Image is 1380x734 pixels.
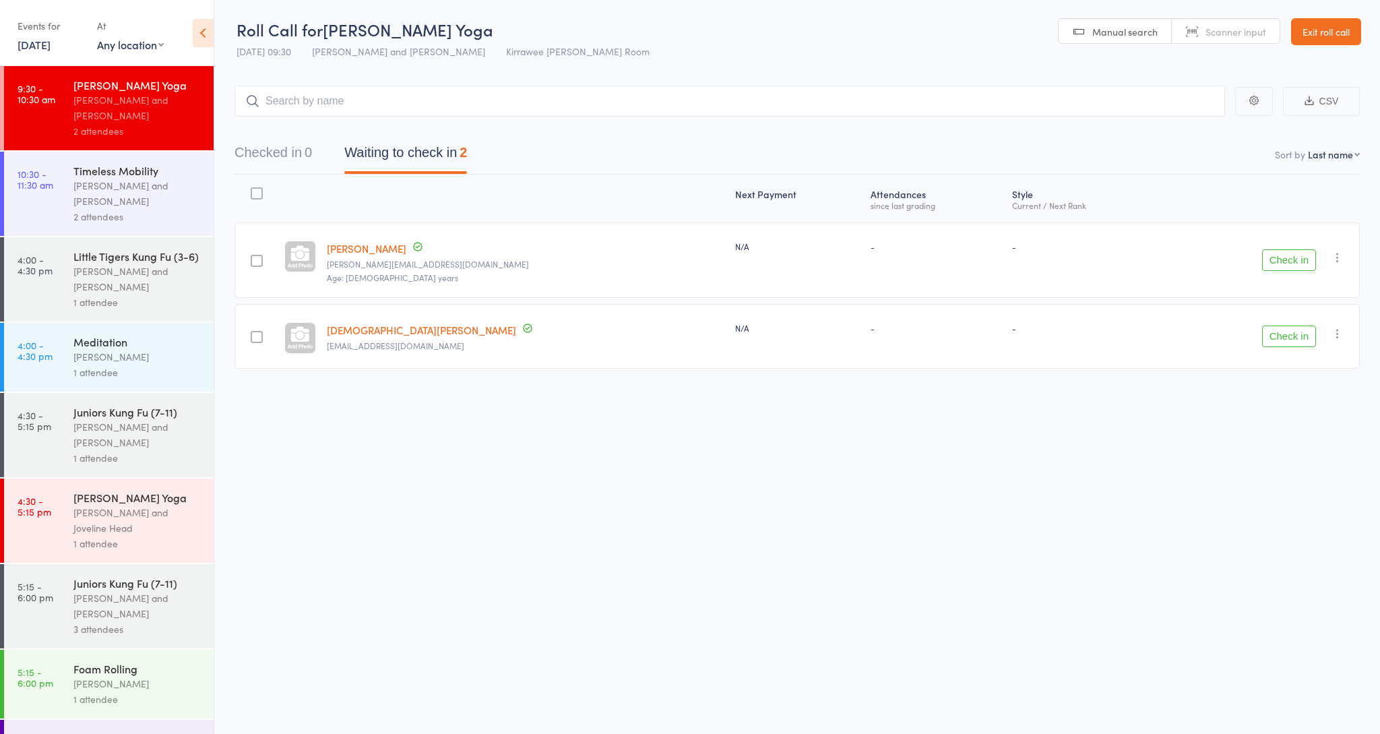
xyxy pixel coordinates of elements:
[73,178,202,209] div: [PERSON_NAME] and [PERSON_NAME]
[1291,18,1361,45] a: Exit roll call
[871,322,1001,334] div: -
[73,163,202,178] div: Timeless Mobility
[73,419,202,450] div: [PERSON_NAME] and [PERSON_NAME]
[73,450,202,466] div: 1 attendee
[871,241,1001,252] div: -
[506,44,650,58] span: Kirrawee [PERSON_NAME] Room
[1283,87,1360,116] button: CSV
[73,295,202,310] div: 1 attendee
[1012,322,1160,334] div: -
[73,692,202,707] div: 1 attendee
[18,667,53,688] time: 5:15 - 6:00 pm
[73,404,202,419] div: Juniors Kung Fu (7-11)
[73,661,202,676] div: Foam Rolling
[344,138,467,174] button: Waiting to check in2
[730,181,865,216] div: Next Payment
[18,83,55,104] time: 9:30 - 10:30 am
[1275,148,1305,161] label: Sort by
[73,209,202,224] div: 2 attendees
[73,536,202,551] div: 1 attendee
[871,201,1001,210] div: since last grading
[73,349,202,365] div: [PERSON_NAME]
[73,490,202,505] div: [PERSON_NAME] Yoga
[735,322,860,334] div: N/A
[73,334,202,349] div: Meditation
[323,18,493,40] span: [PERSON_NAME] Yoga
[4,237,214,322] a: 4:00 -4:30 pmLittle Tigers Kung Fu (3-6)[PERSON_NAME] and [PERSON_NAME]1 attendee
[1007,181,1166,216] div: Style
[460,145,467,160] div: 2
[4,323,214,392] a: 4:00 -4:30 pmMeditation[PERSON_NAME]1 attendee
[735,241,860,252] div: N/A
[312,44,485,58] span: [PERSON_NAME] and [PERSON_NAME]
[237,18,323,40] span: Roll Call for
[18,410,51,431] time: 4:30 - 5:15 pm
[4,479,214,563] a: 4:30 -5:15 pm[PERSON_NAME] Yoga[PERSON_NAME] and Joveline Head1 attendee
[18,254,53,276] time: 4:00 - 4:30 pm
[234,86,1225,117] input: Search by name
[327,272,458,283] span: Age: [DEMOGRAPHIC_DATA] years
[73,92,202,123] div: [PERSON_NAME] and [PERSON_NAME]
[327,259,724,269] small: jos-555@hotmail.com
[865,181,1007,216] div: Atten­dances
[1308,148,1353,161] div: Last name
[73,249,202,264] div: Little Tigers Kung Fu (3-6)
[73,621,202,637] div: 3 attendees
[1205,25,1266,38] span: Scanner input
[18,169,53,190] time: 10:30 - 11:30 am
[73,676,202,692] div: [PERSON_NAME]
[18,340,53,361] time: 4:00 - 4:30 pm
[18,495,51,517] time: 4:30 - 5:15 pm
[4,152,214,236] a: 10:30 -11:30 amTimeless Mobility[PERSON_NAME] and [PERSON_NAME]2 attendees
[97,37,164,52] div: Any location
[73,576,202,590] div: Juniors Kung Fu (7-11)
[234,138,312,174] button: Checked in0
[327,241,406,255] a: [PERSON_NAME]
[4,66,214,150] a: 9:30 -10:30 am[PERSON_NAME] Yoga[PERSON_NAME] and [PERSON_NAME]2 attendees
[1262,326,1316,347] button: Check in
[1012,241,1160,252] div: -
[73,78,202,92] div: [PERSON_NAME] Yoga
[97,15,164,37] div: At
[18,581,53,603] time: 5:15 - 6:00 pm
[18,37,51,52] a: [DATE]
[4,650,214,718] a: 5:15 -6:00 pmFoam Rolling[PERSON_NAME]1 attendee
[327,341,724,350] small: Kristen803@hotmail.com
[18,15,84,37] div: Events for
[4,393,214,477] a: 4:30 -5:15 pmJuniors Kung Fu (7-11)[PERSON_NAME] and [PERSON_NAME]1 attendee
[73,123,202,139] div: 2 attendees
[73,590,202,621] div: [PERSON_NAME] and [PERSON_NAME]
[237,44,291,58] span: [DATE] 09:30
[4,564,214,648] a: 5:15 -6:00 pmJuniors Kung Fu (7-11)[PERSON_NAME] and [PERSON_NAME]3 attendees
[73,505,202,536] div: [PERSON_NAME] and Joveline Head
[1012,201,1160,210] div: Current / Next Rank
[73,365,202,380] div: 1 attendee
[327,323,516,337] a: [DEMOGRAPHIC_DATA][PERSON_NAME]
[1092,25,1158,38] span: Manual search
[305,145,312,160] div: 0
[73,264,202,295] div: [PERSON_NAME] and [PERSON_NAME]
[1262,249,1316,271] button: Check in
